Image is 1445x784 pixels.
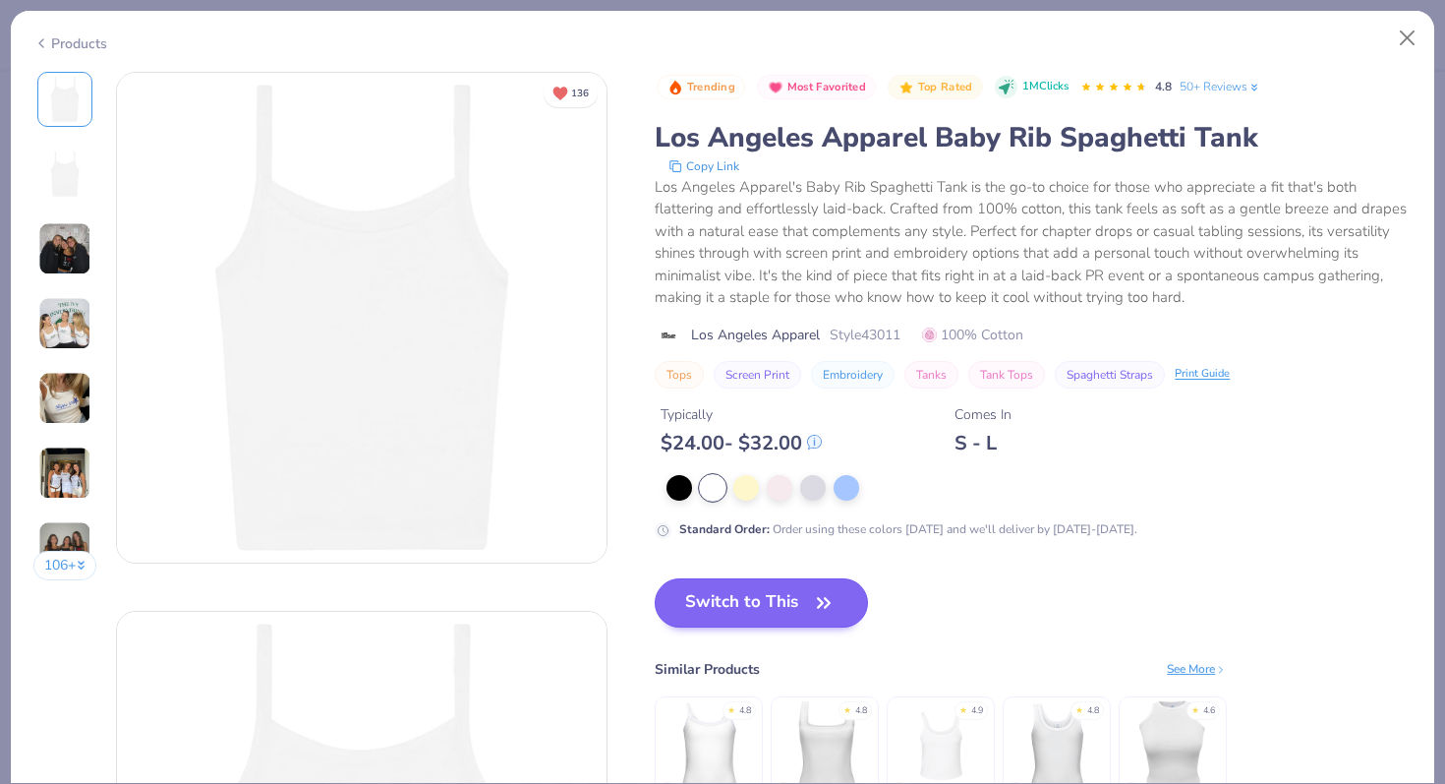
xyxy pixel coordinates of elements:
div: Los Angeles Apparel Baby Rib Spaghetti Tank [655,119,1412,156]
button: 106+ [33,551,97,580]
img: Most Favorited sort [768,80,783,95]
img: Back [41,151,88,198]
button: Screen Print [714,361,801,389]
button: Spaghetti Straps [1055,361,1165,389]
div: 4.6 [1203,704,1215,718]
button: Tops [655,361,704,389]
img: Top Rated sort [898,80,914,95]
button: Tanks [904,361,958,389]
div: ★ [959,704,967,712]
span: Top Rated [918,82,973,92]
div: ★ [1075,704,1083,712]
div: See More [1167,660,1227,678]
button: Tank Tops [968,361,1045,389]
div: $ 24.00 - $ 32.00 [661,431,822,455]
div: Print Guide [1175,366,1230,383]
img: brand logo [655,328,681,343]
button: Switch to This [655,578,868,628]
span: Most Favorited [787,82,866,92]
div: Similar Products [655,659,760,680]
span: Los Angeles Apparel [691,325,820,345]
div: 4.9 [971,704,983,718]
span: Style 43011 [830,325,900,345]
div: Typically [661,404,822,425]
div: ★ [843,704,851,712]
span: 136 [571,89,589,98]
button: Badge Button [657,75,745,100]
div: 4.8 Stars [1080,72,1147,103]
img: User generated content [38,222,91,275]
button: Badge Button [757,75,876,100]
a: 50+ Reviews [1180,78,1261,95]
span: 1M Clicks [1022,79,1069,95]
div: Products [33,33,107,54]
div: Order using these colors [DATE] and we'll deliver by [DATE]-[DATE]. [679,520,1137,538]
img: User generated content [38,447,91,500]
div: ★ [1191,704,1199,712]
img: User generated content [38,372,91,425]
div: 4.8 [1087,704,1099,718]
strong: Standard Order : [679,521,770,537]
span: 100% Cotton [922,325,1023,345]
div: ★ [727,704,735,712]
div: 4.8 [739,704,751,718]
button: copy to clipboard [663,156,745,176]
div: S - L [954,431,1011,455]
button: Close [1389,20,1426,57]
button: Badge Button [888,75,982,100]
span: Trending [687,82,735,92]
span: 4.8 [1155,79,1172,94]
img: User generated content [38,297,91,350]
img: User generated content [38,521,91,574]
div: Los Angeles Apparel's Baby Rib Spaghetti Tank is the go-to choice for those who appreciate a fit ... [655,176,1412,309]
img: Trending sort [667,80,683,95]
div: Comes In [954,404,1011,425]
img: Front [41,76,88,123]
img: Front [117,73,607,563]
button: Unlike [544,79,598,107]
button: Embroidery [811,361,895,389]
div: 4.8 [855,704,867,718]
